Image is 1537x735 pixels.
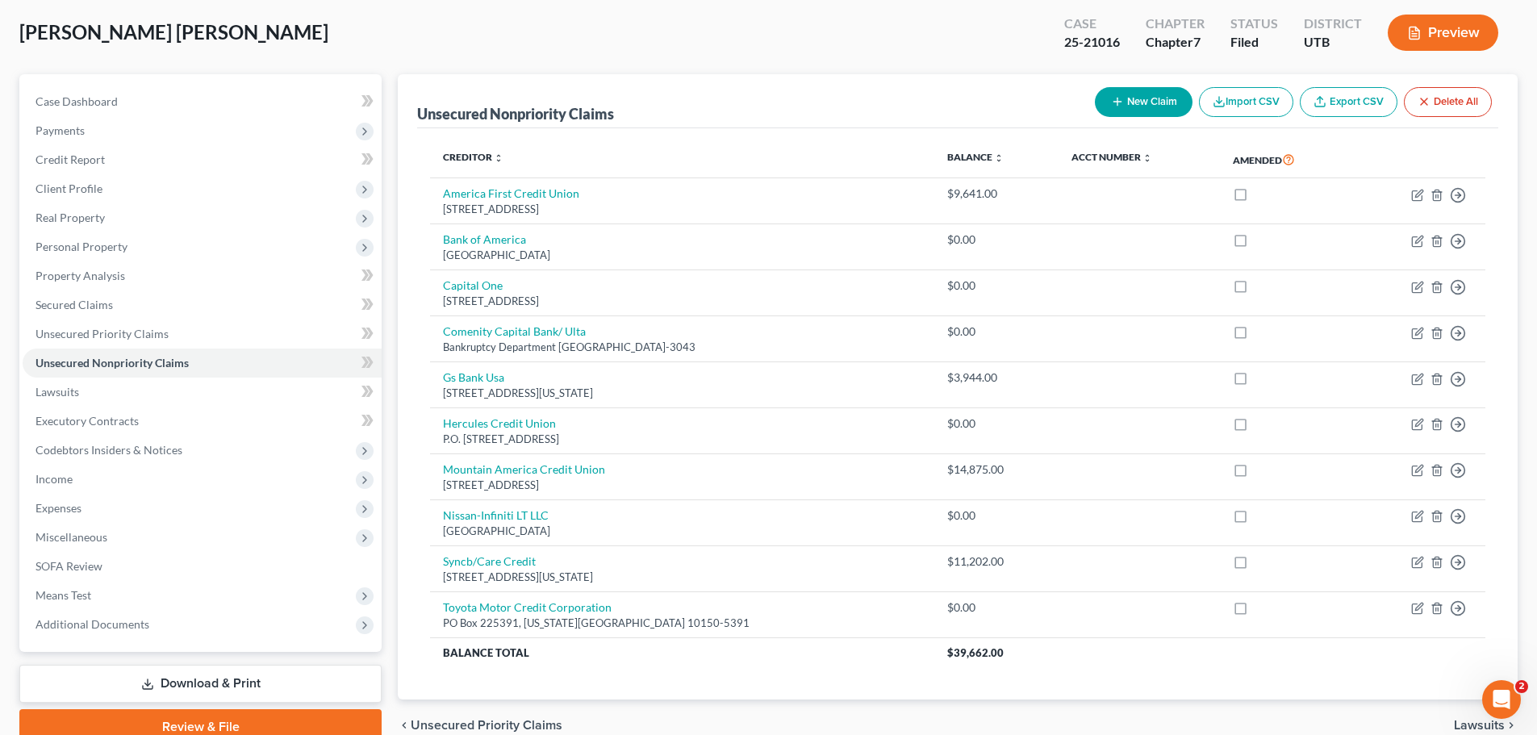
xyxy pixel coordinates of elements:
[443,600,612,614] a: Toyota Motor Credit Corporation
[443,202,921,217] div: [STREET_ADDRESS]
[1515,680,1528,693] span: 2
[443,324,586,338] a: Comenity Capital Bank/ Ulta
[23,261,382,290] a: Property Analysis
[23,407,382,436] a: Executory Contracts
[36,240,127,253] span: Personal Property
[23,87,382,116] a: Case Dashboard
[36,298,113,311] span: Secured Claims
[1230,15,1278,33] div: Status
[947,151,1004,163] a: Balance unfold_more
[1146,33,1205,52] div: Chapter
[23,378,382,407] a: Lawsuits
[1300,87,1397,117] a: Export CSV
[1095,87,1192,117] button: New Claim
[36,530,107,544] span: Miscellaneous
[1142,153,1152,163] i: unfold_more
[36,501,81,515] span: Expenses
[443,151,503,163] a: Creditor unfold_more
[947,416,1046,432] div: $0.00
[36,414,139,428] span: Executory Contracts
[23,552,382,581] a: SOFA Review
[443,294,921,309] div: [STREET_ADDRESS]
[1193,34,1201,49] span: 7
[947,599,1046,616] div: $0.00
[19,20,328,44] span: [PERSON_NAME] [PERSON_NAME]
[947,507,1046,524] div: $0.00
[947,186,1046,202] div: $9,641.00
[443,508,549,522] a: Nissan-Infiniti LT LLC
[1064,15,1120,33] div: Case
[36,472,73,486] span: Income
[23,145,382,174] a: Credit Report
[1505,719,1518,732] i: chevron_right
[36,356,189,370] span: Unsecured Nonpriority Claims
[417,104,614,123] div: Unsecured Nonpriority Claims
[411,719,562,732] span: Unsecured Priority Claims
[443,524,921,539] div: [GEOGRAPHIC_DATA]
[1454,719,1505,732] span: Lawsuits
[19,665,382,703] a: Download & Print
[36,269,125,282] span: Property Analysis
[443,432,921,447] div: P.O. [STREET_ADDRESS]
[23,319,382,349] a: Unsecured Priority Claims
[443,248,921,263] div: [GEOGRAPHIC_DATA]
[1388,15,1498,51] button: Preview
[443,386,921,401] div: [STREET_ADDRESS][US_STATE]
[443,416,556,430] a: Hercules Credit Union
[443,616,921,631] div: PO Box 225391, [US_STATE][GEOGRAPHIC_DATA] 10150-5391
[1199,87,1293,117] button: Import CSV
[443,570,921,585] div: [STREET_ADDRESS][US_STATE]
[494,153,503,163] i: unfold_more
[23,349,382,378] a: Unsecured Nonpriority Claims
[947,461,1046,478] div: $14,875.00
[36,327,169,340] span: Unsecured Priority Claims
[1064,33,1120,52] div: 25-21016
[1146,15,1205,33] div: Chapter
[1071,151,1152,163] a: Acct Number unfold_more
[23,290,382,319] a: Secured Claims
[1404,87,1492,117] button: Delete All
[947,553,1046,570] div: $11,202.00
[1220,141,1353,178] th: Amended
[1304,33,1362,52] div: UTB
[947,324,1046,340] div: $0.00
[947,370,1046,386] div: $3,944.00
[443,462,605,476] a: Mountain America Credit Union
[443,340,921,355] div: Bankruptcy Department [GEOGRAPHIC_DATA]-3043
[430,638,933,667] th: Balance Total
[947,278,1046,294] div: $0.00
[36,559,102,573] span: SOFA Review
[36,588,91,602] span: Means Test
[1482,680,1521,719] iframe: Intercom live chat
[443,278,503,292] a: Capital One
[36,211,105,224] span: Real Property
[443,554,536,568] a: Syncb/Care Credit
[443,478,921,493] div: [STREET_ADDRESS]
[443,370,504,384] a: Gs Bank Usa
[398,719,411,732] i: chevron_left
[947,646,1004,659] span: $39,662.00
[36,123,85,137] span: Payments
[443,232,526,246] a: Bank of America
[36,617,149,631] span: Additional Documents
[36,152,105,166] span: Credit Report
[36,94,118,108] span: Case Dashboard
[947,232,1046,248] div: $0.00
[36,385,79,399] span: Lawsuits
[398,719,562,732] button: chevron_left Unsecured Priority Claims
[1230,33,1278,52] div: Filed
[443,186,579,200] a: America First Credit Union
[994,153,1004,163] i: unfold_more
[36,182,102,195] span: Client Profile
[1454,719,1518,732] button: Lawsuits chevron_right
[1304,15,1362,33] div: District
[36,443,182,457] span: Codebtors Insiders & Notices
